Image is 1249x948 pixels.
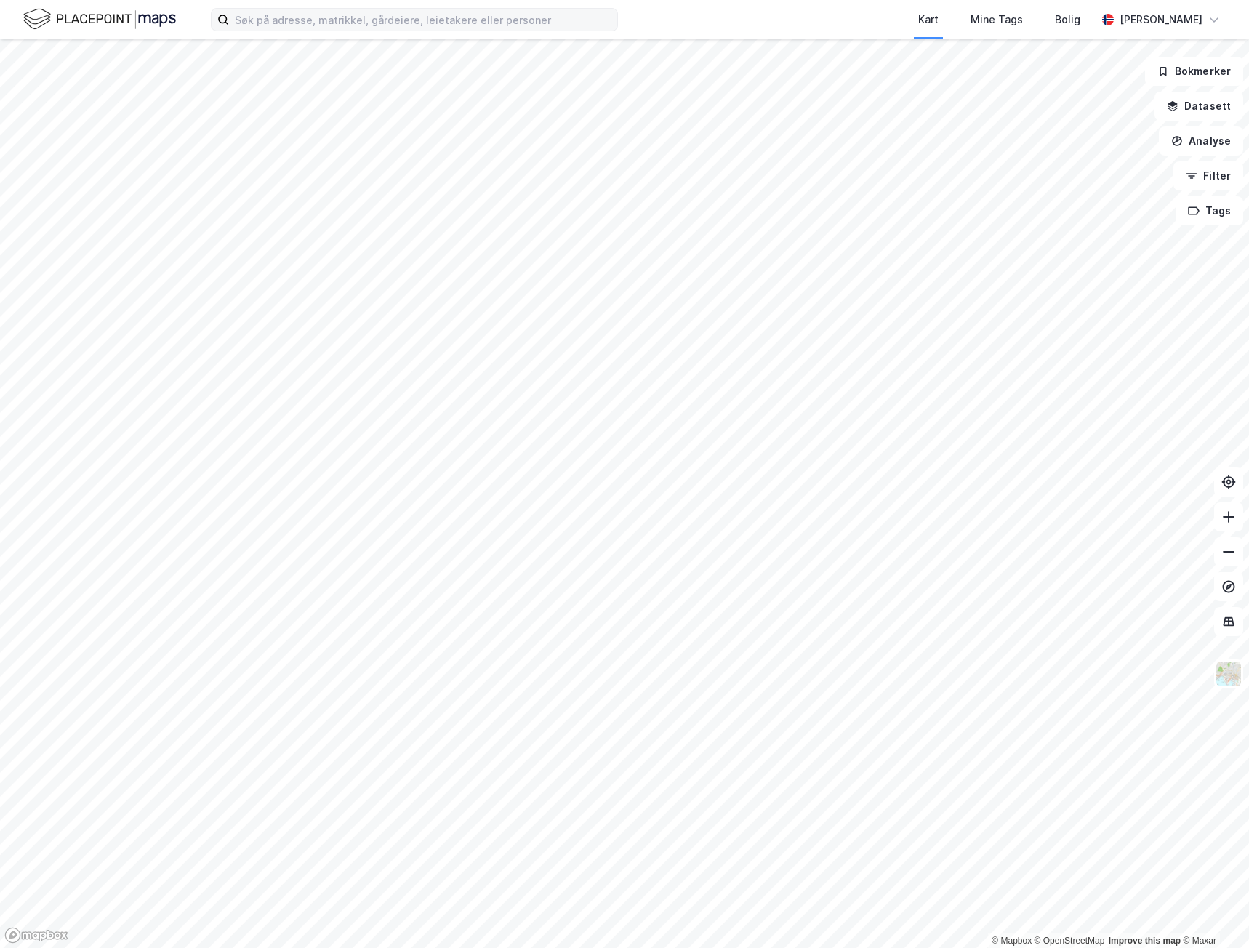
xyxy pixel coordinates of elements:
[1159,126,1243,156] button: Analyse
[1215,660,1242,688] img: Z
[1109,936,1181,946] a: Improve this map
[1173,161,1243,190] button: Filter
[1176,196,1243,225] button: Tags
[1035,936,1105,946] a: OpenStreetMap
[1176,878,1249,948] iframe: Chat Widget
[4,927,68,944] a: Mapbox homepage
[23,7,176,32] img: logo.f888ab2527a4732fd821a326f86c7f29.svg
[971,11,1023,28] div: Mine Tags
[1055,11,1080,28] div: Bolig
[1154,92,1243,121] button: Datasett
[229,9,617,31] input: Søk på adresse, matrikkel, gårdeiere, leietakere eller personer
[1120,11,1202,28] div: [PERSON_NAME]
[1145,57,1243,86] button: Bokmerker
[992,936,1032,946] a: Mapbox
[918,11,939,28] div: Kart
